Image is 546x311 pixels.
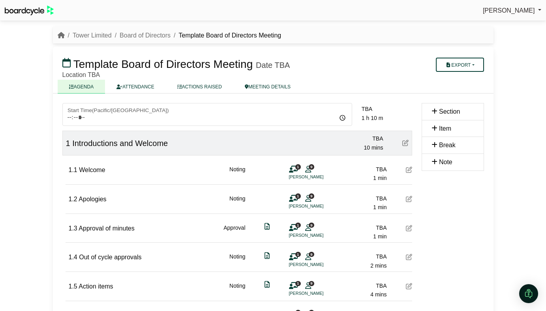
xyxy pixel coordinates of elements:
div: TBA [332,194,387,203]
li: [PERSON_NAME] [289,203,348,210]
div: TBA [328,134,383,143]
span: 1 [295,281,301,286]
li: [PERSON_NAME] [289,261,348,268]
a: MEETING DETAILS [233,80,302,94]
span: Approval of minutes [79,225,134,232]
span: Break [439,142,456,148]
div: TBA [332,281,387,290]
div: Noting [229,194,245,212]
span: 4 mins [370,291,387,298]
span: 1.1 [69,167,77,173]
span: 1 h 10 m [362,115,383,121]
span: 9 [309,164,314,169]
span: 1.3 [69,225,77,232]
span: 1 min [373,204,387,210]
li: [PERSON_NAME] [289,232,348,239]
span: Section [439,108,460,115]
a: ACTIONS RAISED [166,80,233,94]
span: Action items [79,283,113,290]
a: Board of Directors [120,32,171,39]
div: TBA [332,223,387,232]
div: TBA [332,165,387,174]
a: ATTENDANCE [105,80,165,94]
span: 1 min [373,175,387,181]
span: 9 [309,193,314,199]
div: Approval [223,223,245,241]
a: AGENDA [58,80,105,94]
button: Export [436,58,484,72]
span: Item [439,125,451,132]
div: Noting [229,281,245,299]
div: TBA [362,105,417,113]
span: 9 [309,223,314,228]
span: Apologies [79,196,106,202]
span: Out of cycle approvals [79,254,141,260]
a: Tower Limited [73,32,112,39]
span: Note [439,159,452,165]
li: [PERSON_NAME] [289,174,348,180]
span: 9 [309,252,314,257]
span: 1 [295,223,301,228]
span: 1.4 [69,254,77,260]
span: 1 [66,139,70,148]
a: [PERSON_NAME] [483,6,541,16]
span: 2 mins [370,262,387,269]
li: Template Board of Directors Meeting [171,30,281,41]
div: Date TBA [256,60,290,70]
div: TBA [332,252,387,261]
span: 1.5 [69,283,77,290]
span: 1 [295,252,301,257]
span: Introductions and Welcome [72,139,168,148]
nav: breadcrumb [58,30,281,41]
span: Location TBA [62,71,100,78]
li: [PERSON_NAME] [289,290,348,297]
div: Open Intercom Messenger [519,284,538,303]
span: 1 [295,164,301,169]
span: [PERSON_NAME] [483,7,535,14]
span: 1 min [373,233,387,240]
img: BoardcycleBlackGreen-aaafeed430059cb809a45853b8cf6d952af9d84e6e89e1f1685b34bfd5cb7d64.svg [5,6,54,15]
div: Noting [229,252,245,270]
span: 1.2 [69,196,77,202]
div: Noting [229,165,245,183]
span: Welcome [79,167,105,173]
span: 9 [309,281,314,286]
span: Template Board of Directors Meeting [73,58,253,70]
span: 10 mins [364,144,383,151]
span: 1 [295,193,301,199]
